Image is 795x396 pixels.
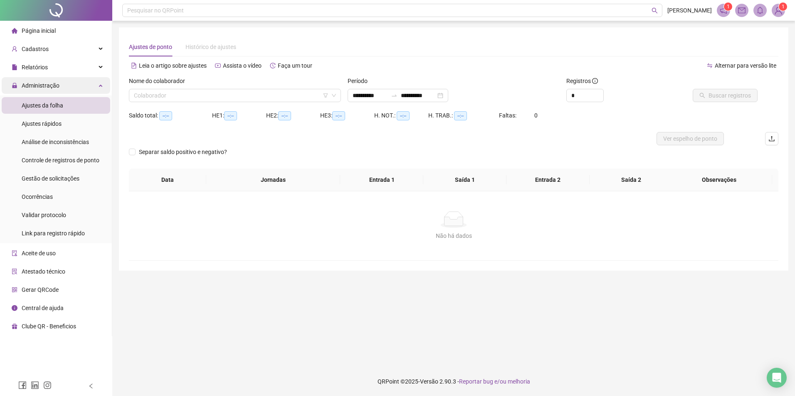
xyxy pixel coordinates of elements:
[22,212,66,218] span: Validar protocolo
[22,323,76,330] span: Clube QR - Beneficios
[590,169,673,191] th: Saída 2
[331,93,336,98] span: down
[391,92,397,99] span: swap-right
[715,62,776,69] span: Alternar para versão lite
[756,7,764,14] span: bell
[22,193,53,200] span: Ocorrências
[332,111,345,120] span: --:--
[657,132,724,145] button: Ver espelho de ponto
[22,102,63,109] span: Ajustes da folha
[12,305,17,311] span: info-circle
[206,169,340,191] th: Jornadas
[459,378,530,385] span: Reportar bug e/ou melhoria
[779,2,787,11] sup: Atualize o seu contato no menu Meus Dados
[12,28,17,34] span: home
[88,383,94,389] span: left
[22,157,99,164] span: Controle de registros de ponto
[215,63,221,68] span: youtube
[724,2,732,11] sup: 1
[374,111,428,120] div: H. NOT.:
[534,112,538,119] span: 0
[22,139,89,145] span: Análise de inconsistências
[131,63,137,68] span: file-text
[270,63,276,68] span: history
[652,7,658,14] span: search
[320,111,374,120] div: HE 3:
[428,111,499,120] div: H. TRAB.:
[22,27,56,34] span: Página inicial
[673,175,765,184] span: Observações
[12,269,17,274] span: solution
[340,169,423,191] th: Entrada 1
[693,89,758,102] button: Buscar registros
[454,111,467,120] span: --:--
[323,93,328,98] span: filter
[727,4,730,10] span: 1
[499,112,518,119] span: Faltas:
[720,7,727,14] span: notification
[423,169,506,191] th: Saída 1
[22,305,64,311] span: Central de ajuda
[738,7,746,14] span: mail
[12,83,17,88] span: lock
[22,120,62,127] span: Ajustes rápidos
[136,147,230,156] span: Separar saldo positivo e negativo?
[129,44,172,50] span: Ajustes de ponto
[139,231,768,240] div: Não há dados
[22,286,59,293] span: Gerar QRCode
[12,46,17,52] span: user-add
[768,135,775,142] span: upload
[223,62,262,69] span: Assista o vídeo
[278,111,291,120] span: --:--
[707,63,713,68] span: swap
[12,250,17,256] span: audit
[224,111,237,120] span: --:--
[772,4,785,17] img: 91739
[129,169,206,191] th: Data
[22,82,59,89] span: Administração
[782,4,785,10] span: 1
[12,323,17,329] span: gift
[22,250,56,257] span: Aceite de uso
[391,92,397,99] span: to
[266,111,320,120] div: HE 2:
[22,46,49,52] span: Cadastros
[22,175,79,182] span: Gestão de solicitações
[667,6,712,15] span: [PERSON_NAME]
[22,230,85,237] span: Link para registro rápido
[129,111,212,120] div: Saldo total:
[159,111,172,120] span: --:--
[12,64,17,70] span: file
[667,169,772,191] th: Observações
[506,169,590,191] th: Entrada 2
[112,367,795,396] footer: QRPoint © 2025 - 2.90.3 -
[12,287,17,293] span: qrcode
[278,62,312,69] span: Faça um tour
[18,381,27,389] span: facebook
[592,78,598,84] span: info-circle
[22,268,65,275] span: Atestado técnico
[397,111,410,120] span: --:--
[31,381,39,389] span: linkedin
[212,111,266,120] div: HE 1:
[767,368,787,388] div: Open Intercom Messenger
[139,62,207,69] span: Leia o artigo sobre ajustes
[185,44,236,50] span: Histórico de ajustes
[566,76,598,86] span: Registros
[420,378,438,385] span: Versão
[129,76,190,86] label: Nome do colaborador
[348,76,373,86] label: Período
[43,381,52,389] span: instagram
[22,64,48,71] span: Relatórios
